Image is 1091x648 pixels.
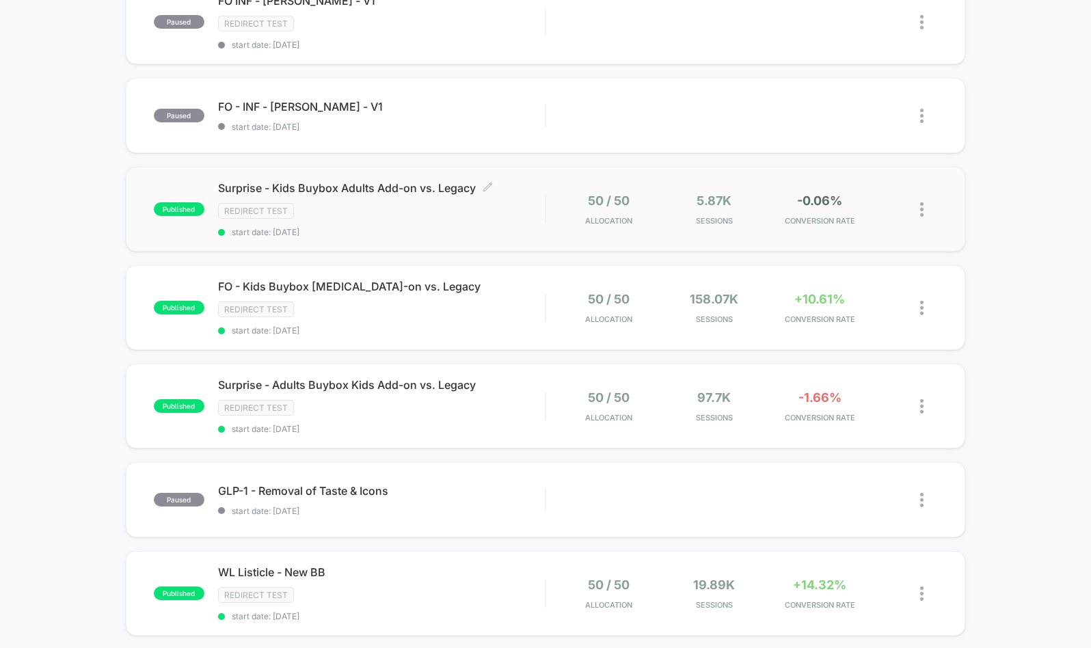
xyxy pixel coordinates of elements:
[920,399,924,414] img: close
[798,390,841,405] span: -1.66%
[797,193,842,208] span: -0.06%
[218,611,545,621] span: start date: [DATE]
[770,413,869,422] span: CONVERSION RATE
[920,493,924,507] img: close
[585,216,632,226] span: Allocation
[697,390,731,405] span: 97.7k
[585,413,632,422] span: Allocation
[665,216,764,226] span: Sessions
[697,193,731,208] span: 5.87k
[920,15,924,29] img: close
[920,109,924,123] img: close
[154,301,204,314] span: published
[218,424,545,434] span: start date: [DATE]
[218,506,545,516] span: start date: [DATE]
[218,181,545,195] span: Surprise - Kids Buybox Adults Add-on vs. Legacy
[218,325,545,336] span: start date: [DATE]
[218,378,545,392] span: Surprise - Adults Buybox Kids Add-on vs. Legacy
[588,390,630,405] span: 50 / 50
[218,400,294,416] span: Redirect Test
[218,280,545,293] span: FO - Kids Buybox [MEDICAL_DATA]-on vs. Legacy
[154,109,204,122] span: paused
[218,301,294,317] span: Redirect Test
[770,216,869,226] span: CONVERSION RATE
[588,292,630,306] span: 50 / 50
[154,15,204,29] span: paused
[218,100,545,113] span: FO - INF - [PERSON_NAME] - V1
[218,227,545,237] span: start date: [DATE]
[794,292,845,306] span: +10.61%
[793,578,846,592] span: +14.32%
[218,587,294,603] span: Redirect Test
[154,493,204,507] span: paused
[920,586,924,601] img: close
[920,301,924,315] img: close
[665,314,764,324] span: Sessions
[690,292,738,306] span: 158.07k
[218,484,545,498] span: GLP-1 - Removal of Taste & Icons
[770,314,869,324] span: CONVERSION RATE
[693,578,735,592] span: 19.89k
[585,600,632,610] span: Allocation
[770,600,869,610] span: CONVERSION RATE
[218,565,545,579] span: WL Listicle - New BB
[920,202,924,217] img: close
[154,399,204,413] span: published
[218,16,294,31] span: Redirect Test
[218,40,545,50] span: start date: [DATE]
[665,413,764,422] span: Sessions
[588,193,630,208] span: 50 / 50
[218,122,545,132] span: start date: [DATE]
[154,202,204,216] span: published
[154,586,204,600] span: published
[588,578,630,592] span: 50 / 50
[585,314,632,324] span: Allocation
[218,203,294,219] span: Redirect Test
[665,600,764,610] span: Sessions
